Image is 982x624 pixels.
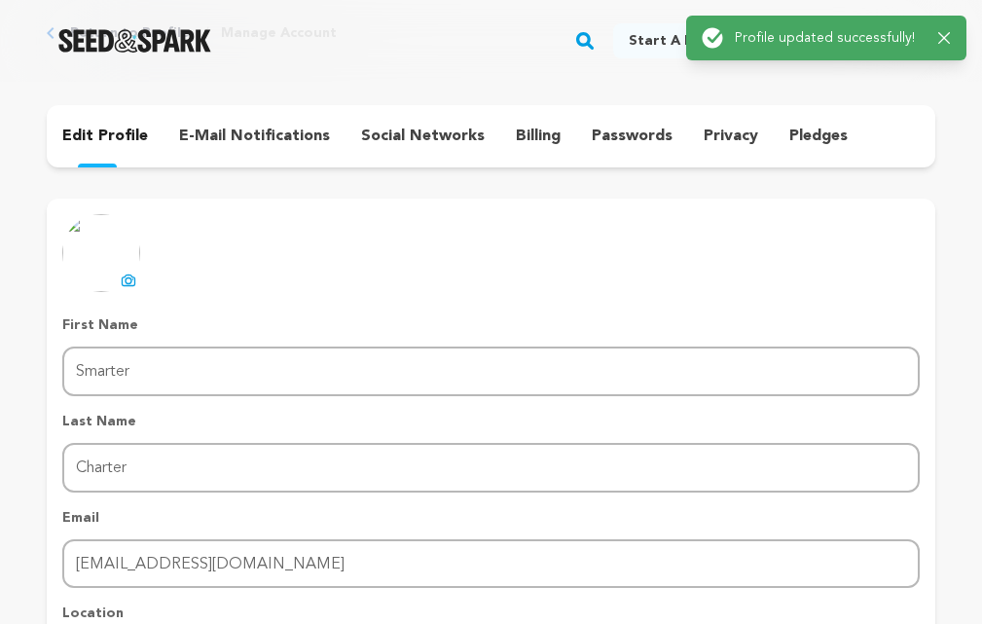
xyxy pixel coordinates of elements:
p: pledges [789,125,848,148]
button: privacy [688,121,774,152]
p: Profile updated successfully! [735,28,923,48]
button: edit profile [47,121,164,152]
p: privacy [704,125,758,148]
button: billing [500,121,576,152]
input: First Name [62,347,920,396]
img: Seed&Spark Logo Dark Mode [58,29,211,53]
p: First Name [62,315,920,335]
button: social networks [346,121,500,152]
p: edit profile [62,125,148,148]
a: Seed&Spark Homepage [58,29,211,53]
p: billing [516,125,561,148]
button: pledges [774,121,863,152]
input: Last Name [62,443,920,493]
p: Email [62,508,920,528]
p: e-mail notifications [179,125,330,148]
p: Location [62,604,920,623]
p: passwords [592,125,673,148]
a: Start a project [613,23,751,58]
p: social networks [361,125,485,148]
button: passwords [576,121,688,152]
button: e-mail notifications [164,121,346,152]
p: Last Name [62,412,920,431]
input: Email [62,539,920,589]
